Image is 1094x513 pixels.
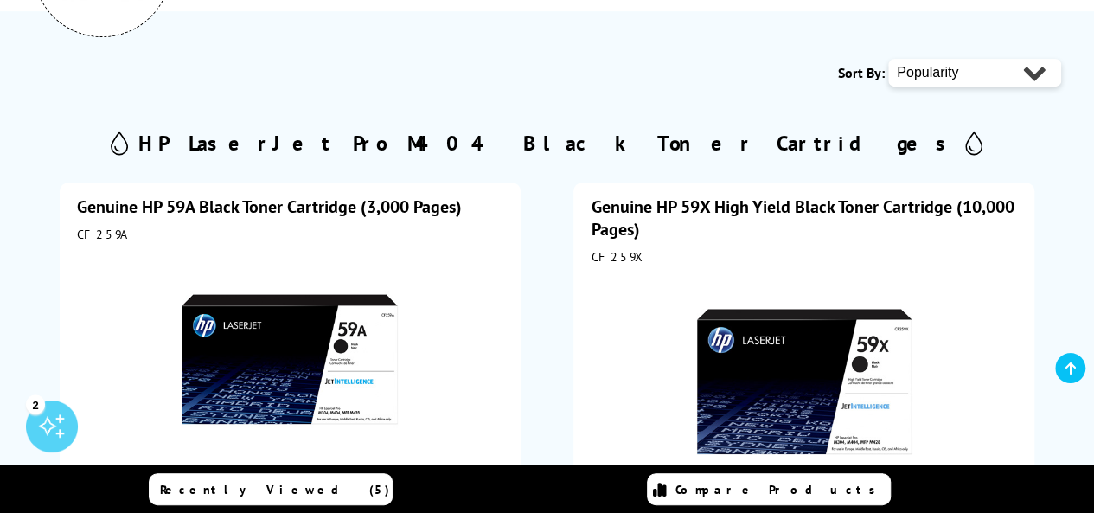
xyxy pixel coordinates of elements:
[77,196,462,218] a: Genuine HP 59A Black Toner Cartridge (3,000 Pages)
[160,482,390,497] span: Recently Viewed (5)
[77,227,503,242] div: CF259A
[182,251,398,467] img: HP 59A Black Toner Cartridge (3,000 Pages)
[675,482,885,497] span: Compare Products
[591,249,1017,265] div: CF259X
[838,64,885,81] span: Sort By:
[696,273,912,490] img: HP 59X High Yield Black Toner Cartridge (10,000 Pages)
[26,394,45,414] div: 2
[647,473,891,505] a: Compare Products
[591,196,1014,240] a: Genuine HP 59X High Yield Black Toner Cartridge (10,000 Pages)
[149,473,393,505] a: Recently Viewed (5)
[138,130,956,157] h2: HP LaserJet Pro M404 Black Toner Cartridges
